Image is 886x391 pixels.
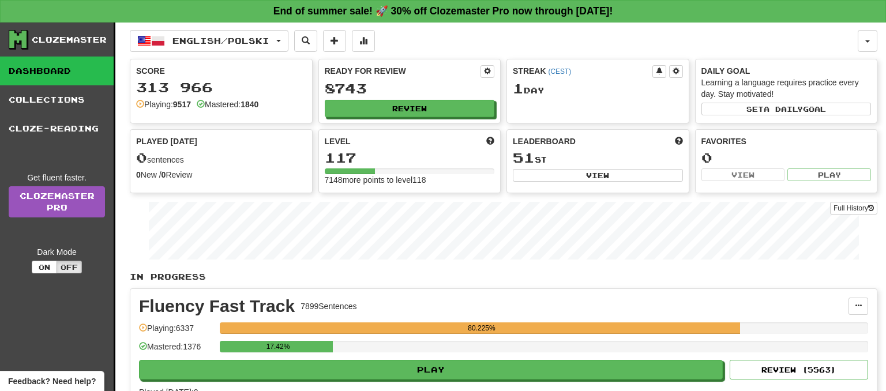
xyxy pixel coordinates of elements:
[139,298,295,315] div: Fluency Fast Track
[136,65,306,77] div: Score
[675,136,683,147] span: This week in points, UTC
[32,34,107,46] div: Clozemaster
[513,65,652,77] div: Streak
[325,100,495,117] button: Review
[701,151,872,165] div: 0
[57,261,82,273] button: Off
[730,360,868,379] button: Review (5563)
[32,261,57,273] button: On
[139,341,214,360] div: Mastered: 1376
[830,202,877,215] button: Full History
[301,300,356,312] div: 7899 Sentences
[513,81,683,96] div: Day
[162,170,166,179] strong: 0
[130,271,877,283] p: In Progress
[136,169,306,181] div: New / Review
[223,322,739,334] div: 80.225%
[764,105,803,113] span: a daily
[513,151,683,166] div: st
[139,322,214,341] div: Playing: 6337
[136,149,147,166] span: 0
[513,136,576,147] span: Leaderboard
[701,136,872,147] div: Favorites
[9,172,105,183] div: Get fluent faster.
[136,80,306,95] div: 313 966
[173,100,191,109] strong: 9517
[325,174,495,186] div: 7148 more points to level 118
[223,341,333,352] div: 17.42%
[139,360,723,379] button: Play
[325,65,481,77] div: Ready for Review
[325,81,495,96] div: 8743
[325,136,351,147] span: Level
[701,65,872,77] div: Daily Goal
[701,77,872,100] div: Learning a language requires practice every day. Stay motivated!
[486,136,494,147] span: Score more points to level up
[787,168,871,181] button: Play
[130,30,288,52] button: English/Polski
[8,375,96,387] span: Open feedback widget
[273,5,613,17] strong: End of summer sale! 🚀 30% off Clozemaster Pro now through [DATE]!
[352,30,375,52] button: More stats
[513,169,683,182] button: View
[136,99,191,110] div: Playing:
[548,67,571,76] a: (CEST)
[136,170,141,179] strong: 0
[513,80,524,96] span: 1
[197,99,258,110] div: Mastered:
[323,30,346,52] button: Add sentence to collection
[136,136,197,147] span: Played [DATE]
[701,103,872,115] button: Seta dailygoal
[9,246,105,258] div: Dark Mode
[9,186,105,217] a: ClozemasterPro
[325,151,495,165] div: 117
[172,36,269,46] span: English / Polski
[294,30,317,52] button: Search sentences
[513,149,535,166] span: 51
[136,151,306,166] div: sentences
[241,100,258,109] strong: 1840
[701,168,785,181] button: View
